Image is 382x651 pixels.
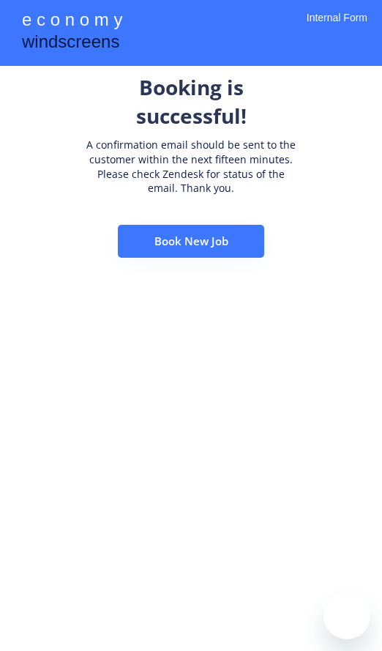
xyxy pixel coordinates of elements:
[118,225,264,258] button: Book New Job
[323,592,370,639] iframe: Button to launch messaging window
[81,138,301,195] div: A confirmation email should be sent to the customer within the next fifteen minutes. Please check...
[307,11,367,44] div: Internal Form
[81,73,301,130] div: Booking is successful!
[22,7,122,35] div: e c o n o m y
[22,29,119,58] div: windscreens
